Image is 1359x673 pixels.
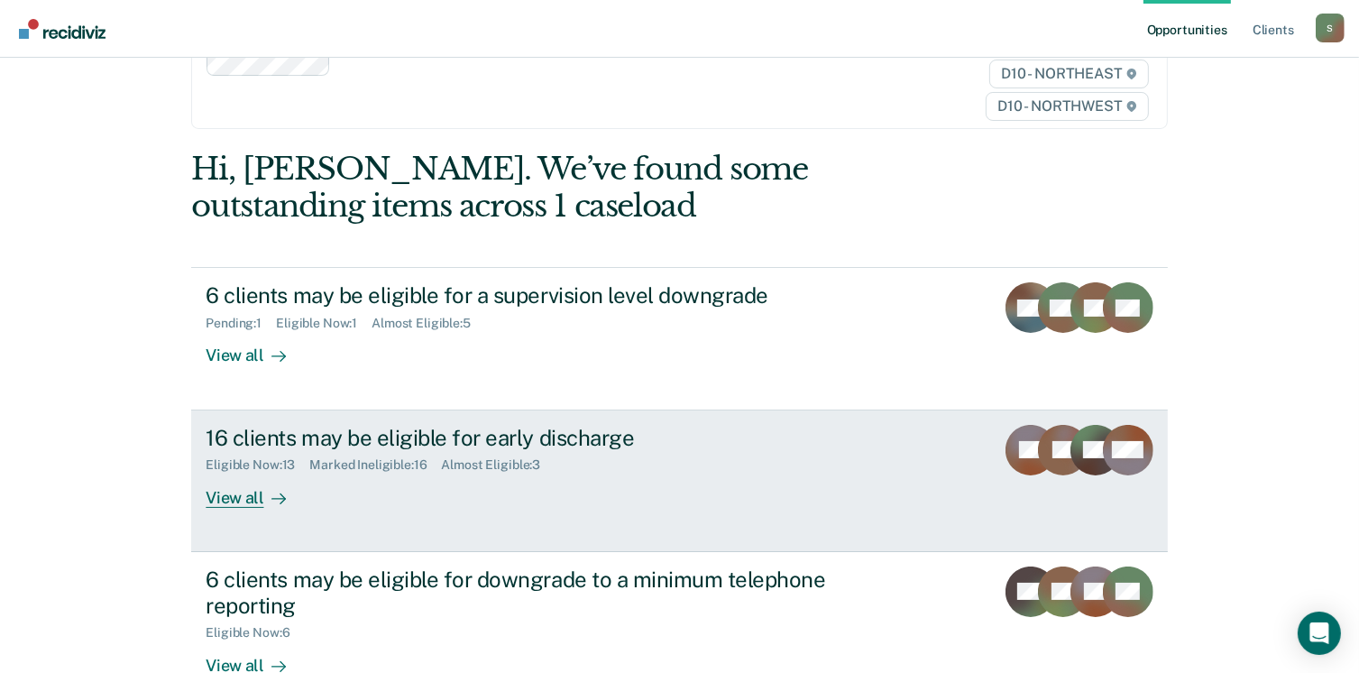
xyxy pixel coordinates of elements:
div: Almost Eligible : 3 [442,457,556,473]
div: View all [206,473,307,508]
span: D10 - NORTHWEST [986,92,1148,121]
a: 16 clients may be eligible for early dischargeEligible Now:13Marked Ineligible:16Almost Eligible:... [191,410,1167,552]
a: 6 clients may be eligible for a supervision level downgradePending:1Eligible Now:1Almost Eligible... [191,267,1167,410]
div: Almost Eligible : 5 [372,316,485,331]
div: S [1316,14,1345,42]
img: Recidiviz [19,19,106,39]
div: Eligible Now : 6 [206,625,304,641]
div: 6 clients may be eligible for downgrade to a minimum telephone reporting [206,567,839,619]
span: D10 - NORTHEAST [989,60,1148,88]
div: View all [206,331,307,366]
div: 16 clients may be eligible for early discharge [206,425,839,451]
div: Hi, [PERSON_NAME]. We’ve found some outstanding items across 1 caseload [191,151,972,225]
div: Open Intercom Messenger [1298,612,1341,655]
div: Marked Ineligible : 16 [309,457,441,473]
div: Eligible Now : 1 [276,316,372,331]
div: Eligible Now : 13 [206,457,309,473]
div: 6 clients may be eligible for a supervision level downgrade [206,282,839,309]
button: Profile dropdown button [1316,14,1345,42]
div: Pending : 1 [206,316,276,331]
